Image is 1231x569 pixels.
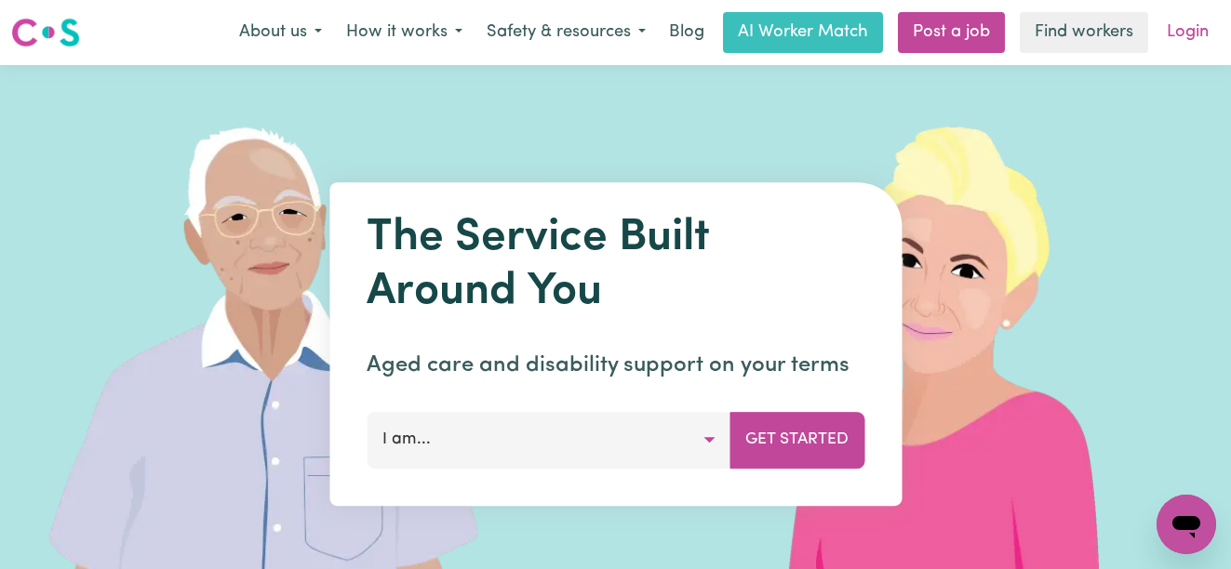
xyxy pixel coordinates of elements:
a: Login [1156,12,1220,53]
button: How it works [334,13,475,52]
a: Find workers [1020,12,1148,53]
h1: The Service Built Around You [367,212,864,319]
button: Safety & resources [475,13,658,52]
a: Post a job [898,12,1005,53]
button: About us [227,13,334,52]
button: Get Started [729,412,864,468]
img: Careseekers logo [11,16,80,49]
a: AI Worker Match [723,12,883,53]
a: Careseekers logo [11,11,80,54]
iframe: Button to launch messaging window [1157,495,1216,554]
a: Blog [658,12,716,53]
button: I am... [367,412,730,468]
p: Aged care and disability support on your terms [367,349,864,382]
